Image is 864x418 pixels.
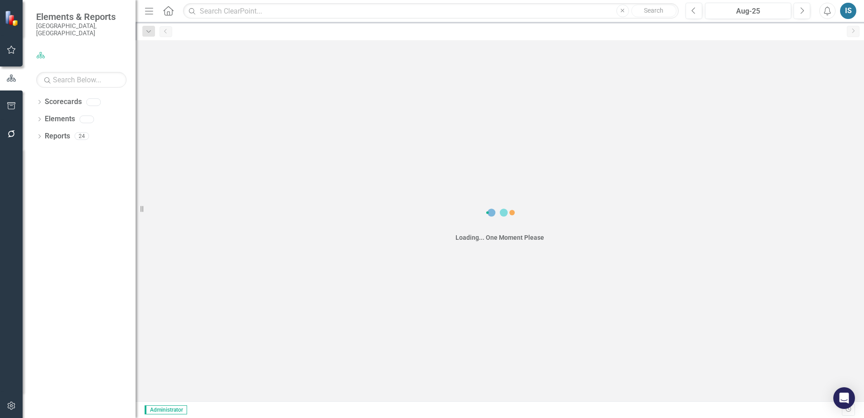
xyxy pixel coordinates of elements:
[75,133,89,140] div: 24
[705,3,791,19] button: Aug-25
[36,22,127,37] small: [GEOGRAPHIC_DATA], [GEOGRAPHIC_DATA]
[5,10,20,26] img: ClearPoint Strategy
[45,131,70,142] a: Reports
[708,6,788,17] div: Aug-25
[833,387,855,409] div: Open Intercom Messenger
[36,72,127,88] input: Search Below...
[183,3,679,19] input: Search ClearPoint...
[840,3,856,19] button: IS
[36,11,127,22] span: Elements & Reports
[45,114,75,124] a: Elements
[644,7,663,14] span: Search
[631,5,676,17] button: Search
[45,97,82,107] a: Scorecards
[455,233,544,242] div: Loading... One Moment Please
[145,405,187,414] span: Administrator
